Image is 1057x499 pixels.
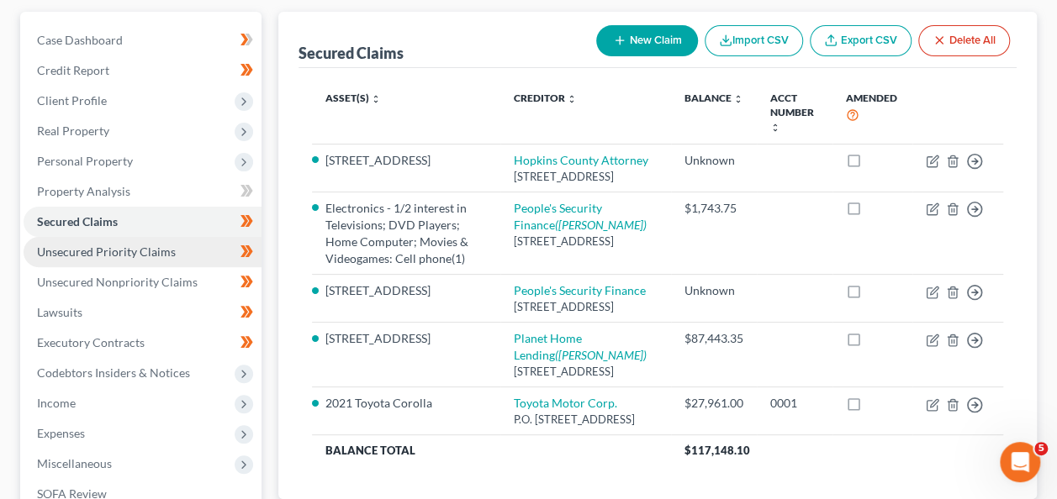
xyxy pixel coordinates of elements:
[37,154,133,168] span: Personal Property
[514,169,658,185] div: [STREET_ADDRESS]
[325,330,487,347] li: [STREET_ADDRESS]
[514,283,646,297] a: People's Security Finance
[37,184,130,198] span: Property Analysis
[684,395,743,412] div: $27,961.00
[684,330,743,347] div: $87,443.35
[514,201,647,232] a: People's Security Finance([PERSON_NAME])
[24,328,262,358] a: Executory Contracts
[325,92,381,104] a: Asset(s) unfold_more
[514,412,658,428] div: P.O. [STREET_ADDRESS]
[24,176,262,207] a: Property Analysis
[832,81,912,144] th: Amended
[37,214,118,228] span: Secured Claims
[312,435,671,465] th: Balance Total
[371,94,381,104] i: unfold_more
[37,63,109,77] span: Credit Report
[24,207,262,237] a: Secured Claims
[567,94,577,104] i: unfold_more
[24,267,262,297] a: Unsecured Nonpriority Claims
[684,200,743,217] div: $1,743.75
[24,237,262,267] a: Unsecured Priority Claims
[1000,442,1040,482] iframe: Intercom live chat
[918,25,1010,56] button: Delete All
[37,244,176,259] span: Unsecured Priority Claims
[514,234,658,249] div: [STREET_ADDRESS]
[555,348,647,362] i: ([PERSON_NAME])
[24,297,262,328] a: Lawsuits
[24,55,262,86] a: Credit Report
[555,218,647,232] i: ([PERSON_NAME])
[733,94,743,104] i: unfold_more
[37,123,109,138] span: Real Property
[325,200,487,267] li: Electronics - 1/2 interest in Televisions; DVD Players; Home Computer; Movies & Videogames: Cell ...
[1034,442,1048,455] span: 5
[37,365,190,380] span: Codebtors Insiders & Notices
[37,335,145,349] span: Executory Contracts
[684,152,743,169] div: Unknown
[37,456,112,470] span: Miscellaneous
[770,123,780,133] i: unfold_more
[514,331,647,362] a: Planet Home Lending([PERSON_NAME])
[37,305,82,319] span: Lawsuits
[770,92,814,133] a: Acct Number unfold_more
[37,33,123,47] span: Case Dashboard
[325,395,487,412] li: 2021 Toyota Corolla
[325,282,487,299] li: [STREET_ADDRESS]
[514,299,658,315] div: [STREET_ADDRESS]
[325,152,487,169] li: [STREET_ADDRESS]
[684,444,750,457] span: $117,148.10
[299,43,404,63] div: Secured Claims
[24,25,262,55] a: Case Dashboard
[37,275,198,289] span: Unsecured Nonpriority Claims
[514,364,658,380] div: [STREET_ADDRESS]
[810,25,912,56] a: Export CSV
[514,92,577,104] a: Creditor unfold_more
[684,92,743,104] a: Balance unfold_more
[514,153,648,167] a: Hopkins County Attorney
[37,93,107,108] span: Client Profile
[705,25,803,56] button: Import CSV
[596,25,698,56] button: New Claim
[514,396,617,410] a: Toyota Motor Corp.
[37,426,85,440] span: Expenses
[770,395,819,412] div: 0001
[37,396,76,410] span: Income
[684,282,743,299] div: Unknown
